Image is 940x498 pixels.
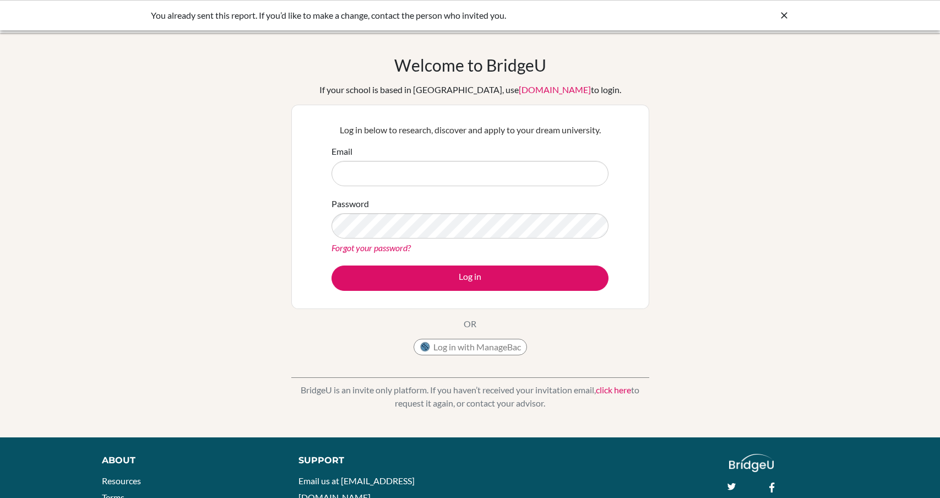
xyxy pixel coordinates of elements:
p: OR [464,317,476,331]
p: Log in below to research, discover and apply to your dream university. [332,123,608,137]
button: Log in [332,266,608,291]
p: BridgeU is an invite only platform. If you haven’t received your invitation email, to request it ... [291,383,649,410]
div: If your school is based in [GEOGRAPHIC_DATA], use to login. [319,83,621,96]
button: Log in with ManageBac [414,339,527,355]
a: Resources [102,475,141,486]
div: Support [298,454,458,467]
label: Email [332,145,352,158]
label: Password [332,197,369,210]
img: logo_white@2x-f4f0deed5e89b7ecb1c2cc34c3e3d731f90f0f143d5ea2071677605dd97b5244.png [729,454,774,472]
div: About [102,454,274,467]
div: You already sent this report. If you’d like to make a change, contact the person who invited you. [151,9,624,22]
a: [DOMAIN_NAME] [519,84,591,95]
h1: Welcome to BridgeU [394,55,546,75]
a: Forgot your password? [332,242,411,253]
a: click here [596,385,631,395]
